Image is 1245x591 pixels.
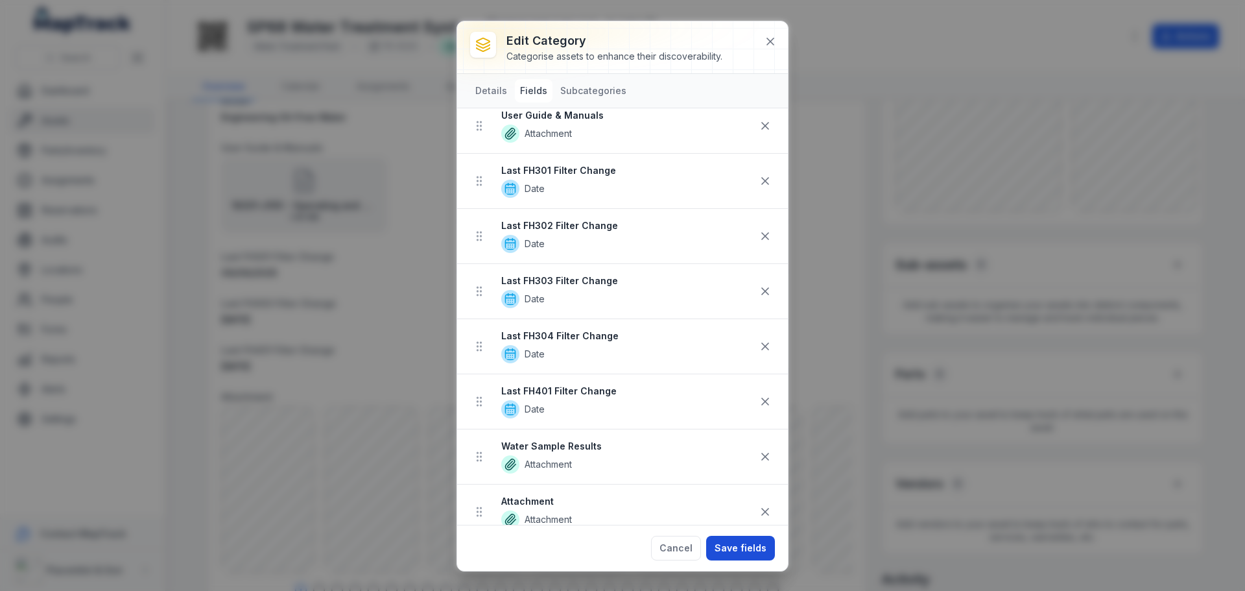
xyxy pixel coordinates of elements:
[651,536,701,561] button: Cancel
[501,440,753,453] strong: Water Sample Results
[525,348,545,361] span: Date
[501,274,753,287] strong: Last FH303 Filter Change
[525,237,545,250] span: Date
[525,513,572,526] span: Attachment
[515,79,552,103] button: Fields
[525,403,545,416] span: Date
[501,219,753,232] strong: Last FH302 Filter Change
[525,293,545,306] span: Date
[470,79,512,103] button: Details
[706,536,775,561] button: Save fields
[501,164,753,177] strong: Last FH301 Filter Change
[506,50,722,63] div: Categorise assets to enhance their discoverability.
[555,79,632,103] button: Subcategories
[501,330,753,343] strong: Last FH304 Filter Change
[501,495,753,508] strong: Attachment
[506,32,722,50] h3: Edit category
[501,109,753,122] strong: User Guide & Manuals
[525,127,572,140] span: Attachment
[525,182,545,195] span: Date
[525,458,572,471] span: Attachment
[501,385,753,398] strong: Last FH401 Filter Change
